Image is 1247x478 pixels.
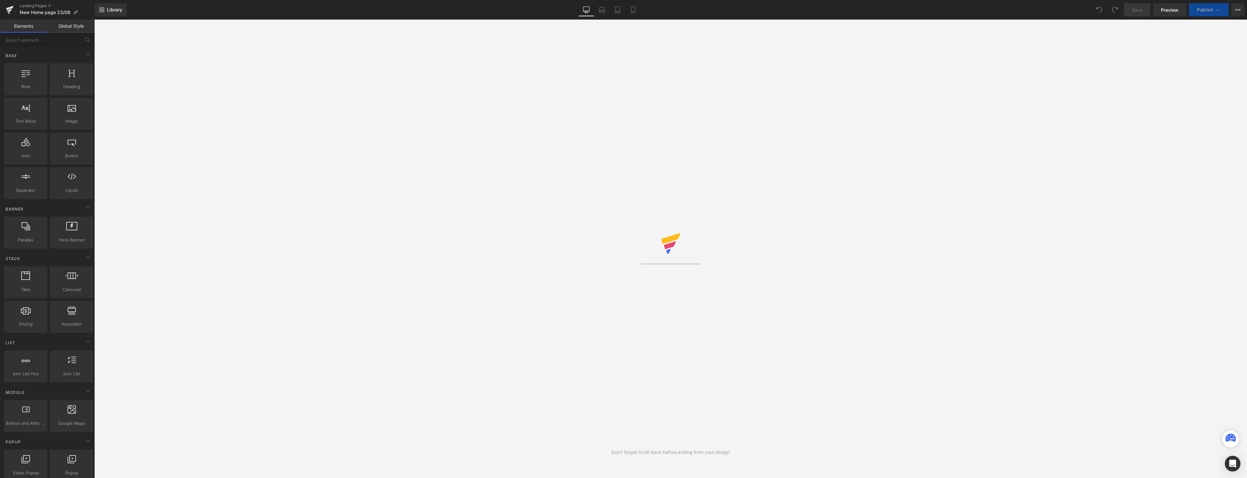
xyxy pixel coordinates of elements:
div: Open Intercom Messenger [1225,456,1240,471]
a: Preview [1153,3,1186,16]
span: Google Maps [52,420,91,427]
span: Icon List Hoz [6,370,45,377]
a: Global Style [47,20,95,33]
span: Separator [6,187,45,194]
span: New Home page 23/08 [20,10,70,15]
span: Tabs [6,286,45,293]
a: Tablet [610,3,625,16]
span: Icon [6,152,45,159]
span: Base [5,53,18,59]
a: Landing Pages [20,3,95,8]
span: Button [52,152,91,159]
span: Popup [52,470,91,476]
button: More [1231,3,1244,16]
span: Module [5,389,25,395]
span: Heading [52,83,91,90]
span: Stack [5,255,21,262]
span: Banner [5,206,24,212]
span: Hero Banner [52,237,91,243]
span: Popup [5,439,22,445]
span: Save [1132,7,1143,13]
span: Pricing [6,321,45,328]
span: Video Popup [6,470,45,476]
span: Accordion [52,321,91,328]
span: Preview [1161,7,1178,13]
span: Carousel [52,286,91,293]
a: Desktop [578,3,594,16]
span: Library [107,7,122,13]
span: Liquid [52,187,91,194]
span: Row [6,83,45,90]
a: New Library [95,3,127,16]
span: Publish [1197,7,1213,12]
span: Image [52,118,91,125]
span: Icon List [52,370,91,377]
span: Parallax [6,237,45,243]
span: Before and After Images [6,420,45,427]
button: Publish [1189,3,1229,16]
div: Don't forget to hit Save before exiting from your design [611,449,730,456]
span: List [5,340,16,346]
button: Undo [1093,3,1106,16]
button: Redo [1108,3,1121,16]
a: Mobile [625,3,641,16]
span: Text Block [6,118,45,125]
a: Laptop [594,3,610,16]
